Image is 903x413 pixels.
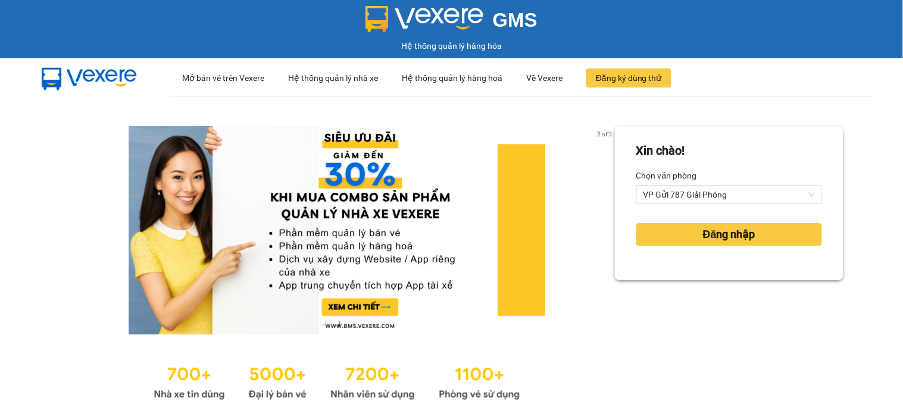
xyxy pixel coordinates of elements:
[365,6,483,32] img: logo 2
[493,9,538,31] span: GMS
[594,126,615,142] p: 2 of 3
[349,320,354,325] li: slide item 3
[636,223,822,246] button: Đăng nhập
[526,59,563,97] div: Về Vexere
[335,320,339,325] li: slide item 2
[365,18,538,27] a: GMS
[154,358,520,403] img: Statistics.png
[596,71,662,85] span: Đăng ký dùng thử
[703,226,755,243] span: Đăng nhập
[643,186,815,204] span: VP Gửi 787 Giải Phóng
[636,166,697,185] label: Chọn văn phòng
[288,59,378,97] div: Hệ thống quản lý nhà xe
[636,142,685,160] div: Xin chào!
[3,39,900,52] div: Hệ thống quản lý hàng hóa
[30,58,149,98] img: mbUUG5Q.png
[320,320,325,325] li: slide item 1
[182,59,264,97] div: Mở bán vé trên Vexere
[586,68,671,87] button: Đăng ký dùng thử
[402,59,502,97] div: Hệ thống quản lý hàng hoá
[60,126,76,334] button: previous slide / item
[598,126,615,334] button: next slide / item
